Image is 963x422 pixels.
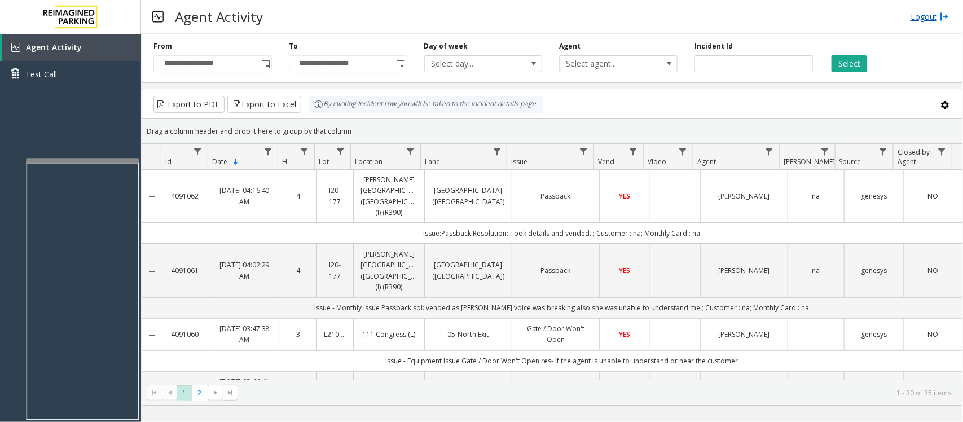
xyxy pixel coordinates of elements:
[324,185,346,206] a: I20-177
[360,174,417,218] a: [PERSON_NAME][GEOGRAPHIC_DATA] ([GEOGRAPHIC_DATA]) (I) (R390)
[319,157,329,166] span: Lot
[287,265,310,276] a: 4
[283,157,288,166] span: H
[333,144,348,159] a: Lot Filter Menu
[851,191,896,201] a: genesys
[226,388,235,397] span: Go to the last page
[927,266,938,275] span: NO
[168,265,202,276] a: 4091061
[911,329,956,340] a: NO
[707,191,781,201] a: [PERSON_NAME]
[707,265,781,276] a: [PERSON_NAME]
[314,100,323,109] img: infoIcon.svg
[289,41,298,51] label: To
[161,297,962,318] td: Issue - Monthly Issue Passback sol: vended as [PERSON_NAME] voice was breaking also she was unabl...
[606,329,643,340] a: YES
[212,157,227,166] span: Date
[190,144,205,159] a: Id Filter Menu
[165,157,172,166] span: Id
[360,329,417,340] a: 111 Congress (L)
[355,157,382,166] span: Location
[169,3,269,30] h3: Agent Activity
[927,329,938,339] span: NO
[839,157,861,166] span: Source
[519,265,592,276] a: Passback
[153,96,225,113] button: Export to PDF
[911,11,949,23] a: Logout
[851,329,896,340] a: genesys
[432,329,505,340] a: 05-North Exit
[231,157,240,166] span: Sortable
[911,191,956,201] a: NO
[394,56,407,72] span: Toggle popup
[519,323,592,345] a: Gate / Door Won't Open
[142,121,962,141] div: Drag a column header and drop it here to group by that column
[559,41,581,51] label: Agent
[675,144,691,159] a: Video Filter Menu
[152,3,164,30] img: pageIcon
[324,329,346,340] a: L21066000
[432,185,505,206] a: [GEOGRAPHIC_DATA] ([GEOGRAPHIC_DATA])
[177,385,192,401] span: Page 1
[598,157,614,166] span: Vend
[432,260,505,281] a: [GEOGRAPHIC_DATA] ([GEOGRAPHIC_DATA])
[259,56,271,72] span: Toggle popup
[424,41,468,51] label: Day of week
[403,144,418,159] a: Location Filter Menu
[26,42,82,52] span: Agent Activity
[211,388,220,397] span: Go to the next page
[287,191,310,201] a: 4
[626,144,641,159] a: Vend Filter Menu
[512,157,528,166] span: Issue
[2,34,141,61] a: Agent Activity
[911,265,956,276] a: NO
[619,329,631,339] span: YES
[694,41,733,51] label: Incident Id
[606,191,643,201] a: YES
[142,331,161,340] a: Collapse Details
[795,191,837,201] a: na
[208,385,223,401] span: Go to the next page
[287,329,310,340] a: 3
[227,96,301,113] button: Export to Excel
[425,157,440,166] span: Lane
[898,147,930,166] span: Closed by Agent
[560,56,653,72] span: Select agent...
[940,11,949,23] img: logout
[619,266,631,275] span: YES
[11,43,20,52] img: 'icon'
[245,388,951,398] kendo-pager-info: 1 - 30 of 35 items
[142,144,962,380] div: Data table
[216,260,273,281] a: [DATE] 04:02:29 AM
[817,144,833,159] a: Parker Filter Menu
[489,144,504,159] a: Lane Filter Menu
[25,68,57,80] span: Test Call
[425,56,518,72] span: Select day...
[142,192,161,201] a: Collapse Details
[832,55,867,72] button: Select
[296,144,311,159] a: H Filter Menu
[762,144,777,159] a: Agent Filter Menu
[784,157,835,166] span: [PERSON_NAME]
[606,265,643,276] a: YES
[161,350,962,371] td: Issue - Equipment Issue Gate / Door Won't Open res- If the agent is unable to understand or hear ...
[851,265,896,276] a: genesys
[168,191,202,201] a: 4091062
[216,376,273,398] a: [DATE] 03:44:41 AM
[142,267,161,276] a: Collapse Details
[309,96,543,113] div: By clicking Incident row you will be taken to the incident details page.
[324,260,346,281] a: I20-177
[876,144,891,159] a: Source Filter Menu
[153,41,172,51] label: From
[216,323,273,345] a: [DATE] 03:47:38 AM
[519,191,592,201] a: Passback
[934,144,949,159] a: Closed by Agent Filter Menu
[216,185,273,206] a: [DATE] 04:16:40 AM
[619,191,631,201] span: YES
[707,329,781,340] a: [PERSON_NAME]
[260,144,275,159] a: Date Filter Menu
[360,249,417,292] a: [PERSON_NAME][GEOGRAPHIC_DATA] ([GEOGRAPHIC_DATA]) (I) (R390)
[927,191,938,201] span: NO
[697,157,716,166] span: Agent
[648,157,666,166] span: Video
